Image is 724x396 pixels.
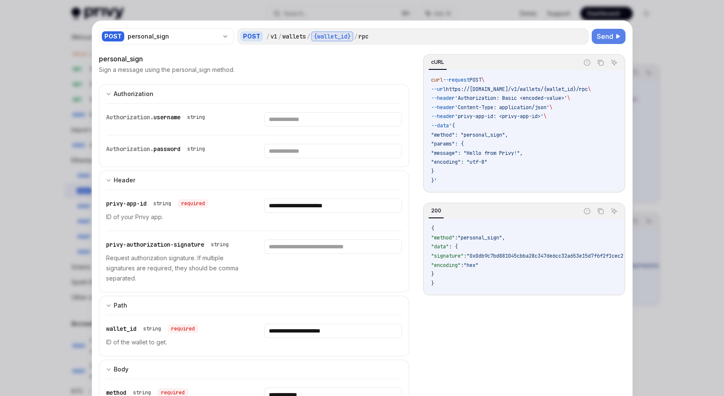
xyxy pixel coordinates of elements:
[464,253,467,259] span: :
[431,95,455,102] span: --header
[102,31,124,41] div: POST
[106,200,147,207] span: privy-app-id
[99,27,234,45] button: POSTpersonal_sign
[549,104,552,111] span: \
[597,31,613,41] span: Send
[99,170,410,190] button: expand input section
[431,132,508,138] span: "method": "personal_sign",
[582,57,593,68] button: Report incorrect code
[114,300,127,311] div: Path
[470,77,481,83] span: POST
[99,360,410,379] button: expand input section
[455,234,458,241] span: :
[481,77,484,83] span: \
[128,32,219,41] div: personal_sign
[455,95,567,102] span: 'Authorization: Basic <encoded-value>'
[544,113,546,120] span: \
[240,31,263,41] div: POST
[99,66,235,74] p: Sign a message using the personal_sign method.
[153,113,180,121] span: username
[106,241,204,248] span: privy-authorization-signature
[311,31,353,41] div: {wallet_id}
[114,175,135,185] div: Header
[106,324,198,334] div: wallet_id
[114,364,128,374] div: Body
[431,225,434,232] span: {
[455,104,549,111] span: 'Content-Type: application/json'
[431,262,461,269] span: "encoding"
[431,140,464,147] span: "params": {
[431,253,464,259] span: "signature"
[595,57,606,68] button: Copy the contents from the code block
[461,262,464,269] span: :
[106,212,244,222] p: ID of your Privy app.
[106,112,208,122] div: Authorization.username
[609,206,620,217] button: Ask AI
[307,32,310,41] div: /
[464,262,478,269] span: "hex"
[458,234,502,241] span: "personal_sign"
[270,32,277,41] div: v1
[431,150,523,157] span: "message": "Hello from Privy!",
[282,32,306,41] div: wallets
[431,280,434,287] span: }
[431,271,434,278] span: }
[582,206,593,217] button: Report incorrect code
[502,234,505,241] span: ,
[431,177,437,184] span: }'
[431,113,455,120] span: --header
[99,84,410,103] button: expand input section
[431,168,434,175] span: }
[431,122,449,129] span: --data
[266,32,270,41] div: /
[443,77,470,83] span: --request
[588,86,591,93] span: \
[449,122,455,129] span: '{
[106,325,137,333] span: wallet_id
[106,198,208,209] div: privy-app-id
[106,337,244,347] p: ID of the wallet to get.
[106,253,244,283] p: Request authorization signature. If multiple signatures are required, they should be comma separa...
[431,104,455,111] span: --header
[446,86,588,93] span: https://[DOMAIN_NAME]/v1/wallets/{wallet_id}/rpc
[567,95,570,102] span: \
[168,324,198,333] div: required
[99,54,410,64] div: personal_sign
[595,206,606,217] button: Copy the contents from the code block
[106,144,208,154] div: Authorization.password
[429,57,447,67] div: cURL
[153,145,180,153] span: password
[99,296,410,315] button: expand input section
[455,113,544,120] span: 'privy-app-id: <privy-app-id>'
[106,239,232,250] div: privy-authorization-signature
[431,86,446,93] span: --url
[278,32,281,41] div: /
[592,29,626,44] button: Send
[431,243,449,250] span: "data"
[358,32,369,41] div: rpc
[114,89,153,99] div: Authorization
[178,199,208,208] div: required
[354,32,358,41] div: /
[429,206,444,216] div: 200
[431,159,487,165] span: "encoding": "utf-8"
[106,113,153,121] span: Authorization.
[609,57,620,68] button: Ask AI
[449,243,458,250] span: : {
[106,145,153,153] span: Authorization.
[431,77,443,83] span: curl
[431,234,455,241] span: "method"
